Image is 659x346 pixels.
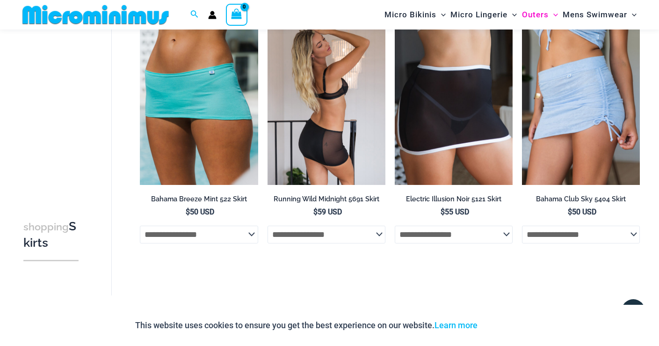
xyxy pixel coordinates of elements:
[268,7,385,184] a: Running Wild Midnight 5691 SkirtRunning Wild Midnight 1052 Top 5691 Skirt 06Running Wild Midnight...
[186,207,214,216] bdi: 50 USD
[522,195,640,204] h2: Bahama Club Sky 5404 Skirt
[485,314,524,337] button: Accept
[522,7,640,184] img: Bahama Club Sky 9170 Crop Top 5404 Skirt 07
[448,3,519,27] a: Micro LingerieMenu ToggleMenu Toggle
[23,2,108,190] iframe: TrustedSite Certified
[208,11,217,19] a: Account icon link
[395,195,513,207] a: Electric Illusion Noir 5121 Skirt
[522,3,549,27] span: Outers
[268,7,385,184] img: Running Wild Midnight 1052 Top 5691 Skirt 06
[568,207,596,216] bdi: 50 USD
[313,207,318,216] span: $
[560,3,639,27] a: Mens SwimwearMenu ToggleMenu Toggle
[140,195,258,207] a: Bahama Breeze Mint 522 Skirt
[568,207,572,216] span: $
[186,207,190,216] span: $
[520,3,560,27] a: OutersMenu ToggleMenu Toggle
[190,9,199,21] a: Search icon link
[19,4,173,25] img: MM SHOP LOGO FLAT
[441,207,445,216] span: $
[135,318,478,332] p: This website uses cookies to ensure you get the best experience on our website.
[563,3,627,27] span: Mens Swimwear
[140,7,258,184] img: Bahama Breeze Mint 522 Skirt 01
[226,4,247,25] a: View Shopping Cart, empty
[627,3,637,27] span: Menu Toggle
[313,207,342,216] bdi: 59 USD
[549,3,558,27] span: Menu Toggle
[23,219,79,251] h3: Skirts
[395,7,513,184] a: Electric Illusion Noir Skirt 02Electric Illusion Noir 1521 Bra 611 Micro 5121 Skirt 01Electric Il...
[140,7,258,184] a: Bahama Breeze Mint 522 Skirt 01Bahama Breeze Mint 522 Skirt 02Bahama Breeze Mint 522 Skirt 02
[384,3,436,27] span: Micro Bikinis
[268,195,385,207] a: Running Wild Midnight 5691 Skirt
[507,3,517,27] span: Menu Toggle
[441,207,469,216] bdi: 55 USD
[450,3,507,27] span: Micro Lingerie
[268,195,385,204] h2: Running Wild Midnight 5691 Skirt
[522,195,640,207] a: Bahama Club Sky 5404 Skirt
[382,3,448,27] a: Micro BikinisMenu ToggleMenu Toggle
[522,7,640,184] a: Bahama Club Sky 9170 Crop Top 5404 Skirt 07Bahama Club Sky 9170 Crop Top 5404 Skirt 10Bahama Club...
[23,221,69,233] span: shopping
[435,320,478,330] a: Learn more
[381,1,640,28] nav: Site Navigation
[436,3,446,27] span: Menu Toggle
[140,195,258,204] h2: Bahama Breeze Mint 522 Skirt
[395,7,513,184] img: Electric Illusion Noir Skirt 02
[395,195,513,204] h2: Electric Illusion Noir 5121 Skirt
